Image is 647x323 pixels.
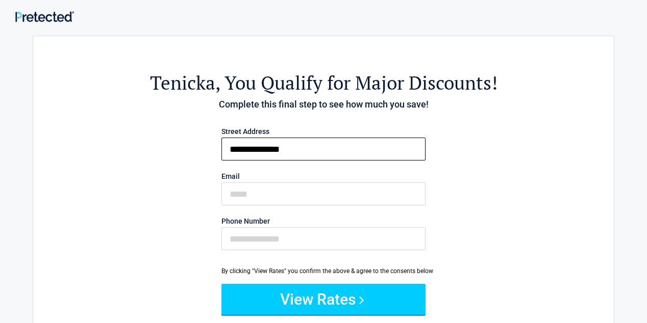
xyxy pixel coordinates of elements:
button: View Rates [221,284,426,314]
div: By clicking "View Rates" you confirm the above & agree to the consents below [221,266,426,276]
h2: , You Qualify for Major Discounts! [89,70,558,95]
h4: Complete this final step to see how much you save! [89,98,558,111]
label: Phone Number [221,218,426,225]
img: Main Logo [15,11,74,22]
label: Email [221,173,426,180]
label: Street Address [221,128,426,135]
span: Tenicka [150,70,215,95]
